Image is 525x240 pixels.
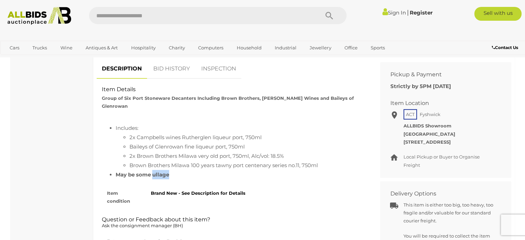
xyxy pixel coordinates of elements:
h2: Pickup & Payment [390,71,490,78]
li: 2x Brown Brothers Milawa very old port, 750ml, Alc/vol: 18.5% [129,151,364,161]
a: Antiques & Art [81,42,122,54]
span: ACT [404,109,417,119]
a: Cars [5,42,24,54]
span: Local Pickup or Buyer to Organise Freight [404,154,480,167]
h2: Delivery Options [390,191,490,197]
a: Sign In [382,9,406,16]
a: Sports [366,42,389,54]
strong: ALLBIDS Showroom [GEOGRAPHIC_DATA] [404,123,455,136]
img: Allbids.com.au [4,7,75,25]
a: Industrial [270,42,301,54]
a: INSPECTION [196,59,241,79]
p: This item is either too big, too heavy, too fragile and/or valuable for our standard courier frei... [404,201,496,225]
a: [GEOGRAPHIC_DATA] [5,54,63,65]
strong: Item condition [107,190,130,204]
li: 2x Campbells wines Rutherglen liqueur port, 750ml [129,133,364,142]
a: Office [340,42,362,54]
a: Trucks [28,42,51,54]
li: Includes: [116,123,364,170]
b: Strictly by 5PM [DATE] [390,83,451,89]
strong: Brand New - See Description for Details [151,190,245,196]
a: Household [232,42,266,54]
strong: Group of Six Port Stoneware Decanters Including Brown Brothers, [PERSON_NAME] Wines and Baileys o... [102,95,354,109]
a: Wine [56,42,77,54]
b: Contact Us [492,45,518,50]
li: Baileys of Glenrowan fine liqueur port, 750ml [129,142,364,151]
a: Hospitality [127,42,160,54]
button: Search [312,7,347,24]
a: Jewellery [305,42,336,54]
span: | [407,9,408,16]
span: Fyshwick [418,110,442,119]
a: Charity [164,42,189,54]
a: Computers [194,42,228,54]
a: Sell with us [474,7,522,21]
a: BID HISTORY [148,59,195,79]
a: Register [409,9,432,16]
li: Brown Brothers Milawa 100 years tawny port centenary series no.11, 750ml [129,161,364,170]
strong: [STREET_ADDRESS] [404,139,451,145]
h2: Item Location [390,100,490,106]
h2: Question or Feedback about this item? [102,217,364,230]
h2: Item Details [102,86,364,93]
a: Contact Us [492,44,520,51]
a: DESCRIPTION [97,59,147,79]
span: Ask the consignment manager (BH) [102,223,183,228]
span: May be some ullage [116,171,169,178]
